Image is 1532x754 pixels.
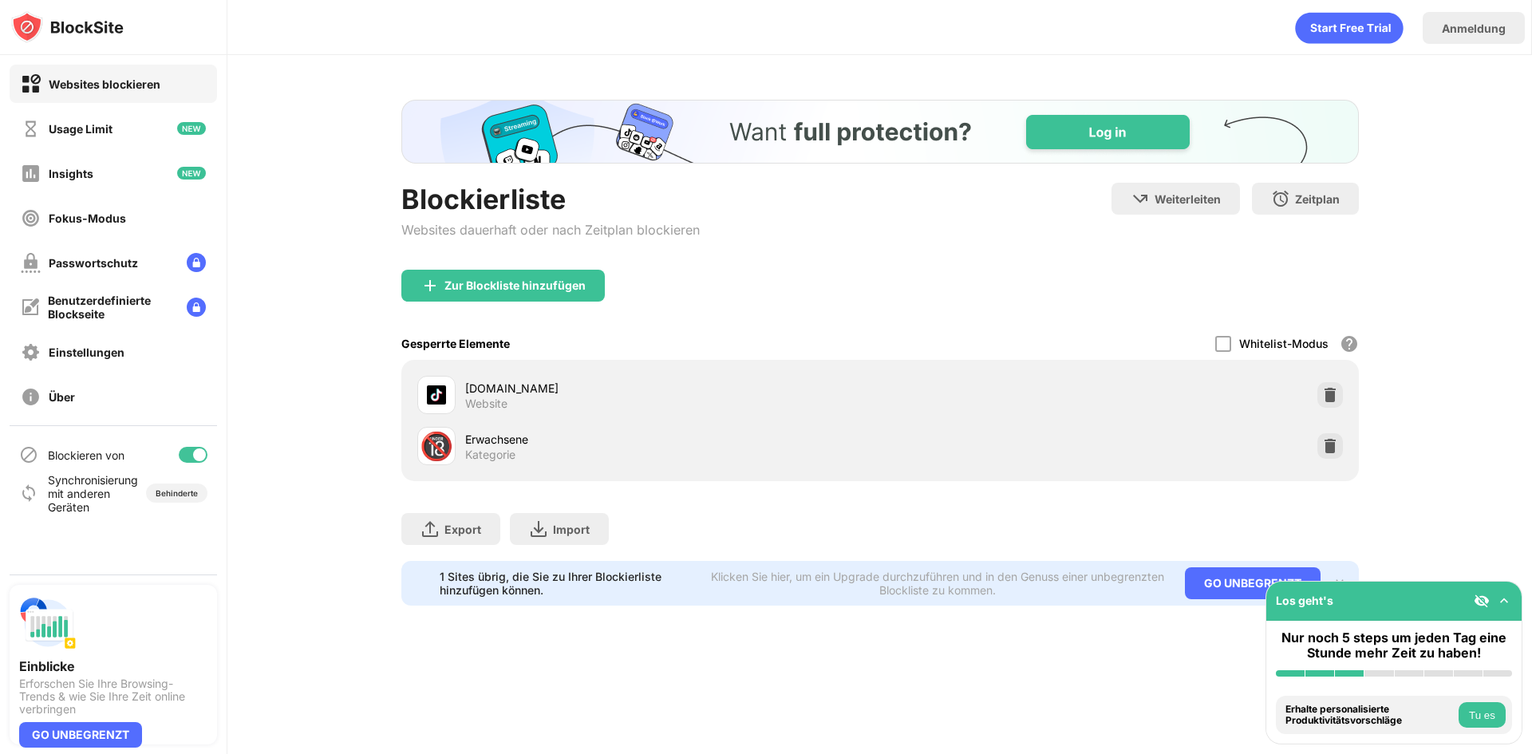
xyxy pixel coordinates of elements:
[19,594,77,652] img: push-insights.svg
[49,211,126,225] div: Fokus-Modus
[21,298,40,317] img: customize-block-page-off.svg
[49,167,93,180] div: Insights
[177,167,206,180] img: new-icon.svg
[49,256,138,270] div: Passwortschutz
[21,74,41,94] img: block-on.svg
[156,488,198,498] div: Behinderte
[1239,337,1329,350] div: Whitelist-Modus
[19,658,207,674] div: Einblicke
[21,342,41,362] img: settings-off.svg
[21,387,41,407] img: about-off.svg
[48,448,124,462] div: Blockieren von
[465,448,515,462] div: Kategorie
[19,722,142,748] div: GO UNBEGRENZT
[1276,594,1333,607] div: Los geht's
[1185,567,1321,599] div: GO UNBEGRENZT
[49,122,113,136] div: Usage Limit
[465,431,880,448] div: Erwachsene
[1459,702,1506,728] button: Tu es
[1442,22,1506,35] div: Anmeldung
[48,473,130,514] div: Synchronisierung mit anderen Geräten
[710,570,1166,597] div: Klicken Sie hier, um ein Upgrade durchzuführen und in den Genuss einer unbegrenzten Blockliste zu...
[1295,192,1340,206] div: Zeitplan
[1155,192,1221,206] div: Weiterleiten
[11,11,124,43] img: logo-blocksite.svg
[21,253,41,273] img: password-protection-off.svg
[21,119,41,139] img: time-usage-off.svg
[401,222,700,238] div: Websites dauerhaft oder nach Zeitplan blockieren
[401,183,700,215] div: Blockierliste
[401,337,510,350] div: Gesperrte Elemente
[21,208,41,228] img: focus-off.svg
[49,390,75,404] div: Über
[444,523,481,536] div: Export
[553,523,590,536] div: Import
[1474,593,1490,609] img: eye-not-visible.svg
[21,164,41,184] img: insights-off.svg
[1285,704,1455,727] div: Erhalte personalisierte Produktivitätsvorschläge
[19,445,38,464] img: blocking-icon.svg
[177,122,206,135] img: new-icon.svg
[19,677,207,716] div: Erforschen Sie Ihre Browsing-Trends & wie Sie Ihre Zeit online verbringen
[420,430,453,463] div: 🔞
[187,298,206,317] img: lock-menu.svg
[1276,630,1512,661] div: Nur noch 5 steps um jeden Tag eine Stunde mehr Zeit zu haben!
[1333,577,1346,590] img: x-button.svg
[1496,593,1512,609] img: omni-setup-toggle.svg
[19,484,38,503] img: sync-icon.svg
[49,77,160,91] div: Websites blockieren
[427,385,446,405] img: favicons
[401,100,1359,164] iframe: Banner
[48,294,174,321] div: Benutzerdefinierte Blockseite
[49,345,124,359] div: Einstellungen
[187,253,206,272] img: lock-menu.svg
[465,380,880,397] div: [DOMAIN_NAME]
[440,570,701,597] div: 1 Sites übrig, die Sie zu Ihrer Blockierliste hinzufügen können.
[1295,12,1404,44] div: animation
[465,397,507,411] div: Website
[444,279,586,292] div: Zur Blockliste hinzufügen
